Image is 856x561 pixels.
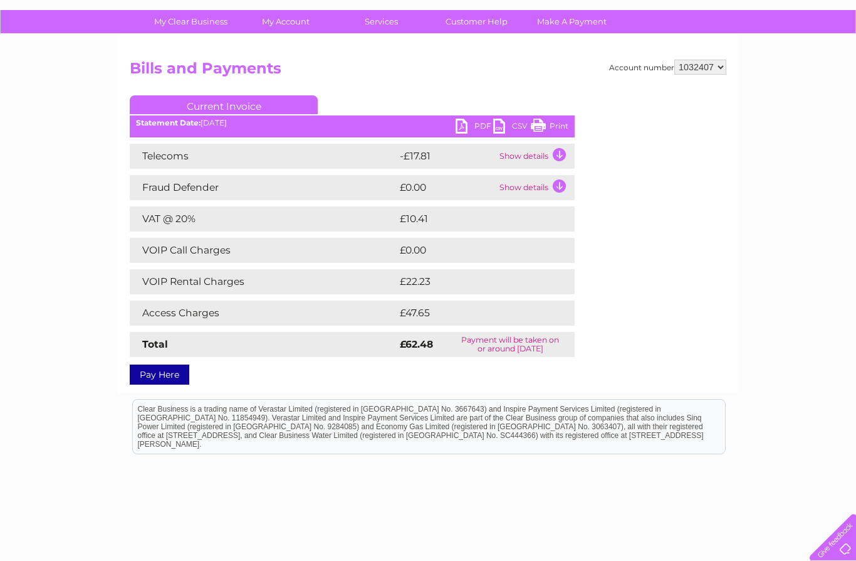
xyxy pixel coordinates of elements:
td: Access Charges [130,301,397,326]
div: Account number [609,60,726,75]
a: Water [635,53,659,63]
a: Services [330,10,433,33]
h2: Bills and Payments [130,60,726,83]
a: Customer Help [425,10,528,33]
b: Statement Date: [136,118,201,127]
td: VOIP Call Charges [130,238,397,263]
strong: Total [142,338,168,350]
td: £0.00 [397,175,496,200]
a: 0333 014 3131 [620,6,706,22]
img: logo.png [30,33,94,71]
td: VAT @ 20% [130,206,397,232]
td: Show details [496,144,575,169]
a: My Clear Business [139,10,243,33]
a: Blog [747,53,765,63]
a: Make A Payment [520,10,624,33]
td: Telecoms [130,144,397,169]
a: Log out [815,53,844,63]
a: Telecoms [702,53,739,63]
td: VOIP Rental Charges [130,269,397,294]
a: My Account [234,10,338,33]
td: £47.65 [397,301,548,326]
div: Clear Business is a trading name of Verastar Limited (registered in [GEOGRAPHIC_DATA] No. 3667643... [133,7,725,61]
a: Energy [667,53,694,63]
a: PDF [456,119,493,137]
td: £10.41 [397,206,547,232]
a: Pay Here [130,365,189,385]
td: £0.00 [397,238,546,263]
a: Print [531,119,568,137]
a: Current Invoice [130,95,318,114]
div: [DATE] [130,119,575,127]
td: -£17.81 [397,144,496,169]
a: CSV [493,119,531,137]
td: Fraud Defender [130,175,397,200]
td: £22.23 [397,269,549,294]
strong: £62.48 [400,338,433,350]
td: Show details [496,175,575,200]
td: Payment will be taken on or around [DATE] [446,332,575,357]
a: Contact [773,53,803,63]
